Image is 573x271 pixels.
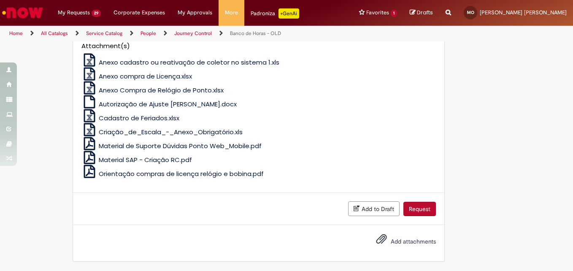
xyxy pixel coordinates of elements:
p: +GenAi [278,8,299,19]
h5: Attachment(s) [81,43,436,50]
span: Drafts [417,8,433,16]
button: Request [403,202,436,216]
span: 29 [92,10,101,17]
span: Favorites [366,8,389,17]
a: Home [9,30,23,37]
span: Material SAP - Criação RC.pdf [99,155,192,164]
div: Padroniza [251,8,299,19]
span: Material de Suporte Dúvidas Ponto Web_Mobile.pdf [99,141,262,150]
span: More [225,8,238,17]
span: My Approvals [178,8,212,17]
span: Autorização de Ajuste [PERSON_NAME].docx [99,100,237,108]
a: Criação_de_Escala_-_Anexo_Obrigatório.xls [81,127,243,136]
a: Anexo compra de Licença.xlsx [81,72,192,81]
span: Anexo cadastro ou reativação de coletor no sistema 1.xls [99,58,279,67]
button: Add to Draft [348,201,400,216]
a: Anexo cadastro ou reativação de coletor no sistema 1.xls [81,58,280,67]
a: Material de Suporte Dúvidas Ponto Web_Mobile.pdf [81,141,262,150]
span: MO [467,10,474,15]
a: People [141,30,156,37]
a: Anexo Compra de Relógio de Ponto.xlsx [81,86,224,95]
span: Cadastro de Feriados.xlsx [99,114,179,122]
img: ServiceNow [1,4,44,21]
a: Drafts [410,9,433,17]
a: Banco de Horas - OLD [230,30,281,37]
ul: Page breadcrumbs [6,26,376,41]
span: Anexo Compra de Relógio de Ponto.xlsx [99,86,224,95]
a: Journey Control [174,30,212,37]
span: Add attachments [391,238,436,245]
a: All Catalogs [41,30,68,37]
a: Material SAP - Criação RC.pdf [81,155,192,164]
a: Autorização de Ajuste [PERSON_NAME].docx [81,100,237,108]
span: Anexo compra de Licença.xlsx [99,72,192,81]
span: [PERSON_NAME] [PERSON_NAME] [480,9,567,16]
span: Orientação compras de licença relógio e bobina.pdf [99,169,264,178]
a: Service Catalog [86,30,122,37]
span: Criação_de_Escala_-_Anexo_Obrigatório.xls [99,127,243,136]
span: My Requests [58,8,90,17]
a: Cadastro de Feriados.xlsx [81,114,180,122]
a: Orientação compras de licença relógio e bobina.pdf [81,169,264,178]
button: Add attachments [374,231,389,251]
span: 1 [391,10,397,17]
span: Corporate Expenses [114,8,165,17]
